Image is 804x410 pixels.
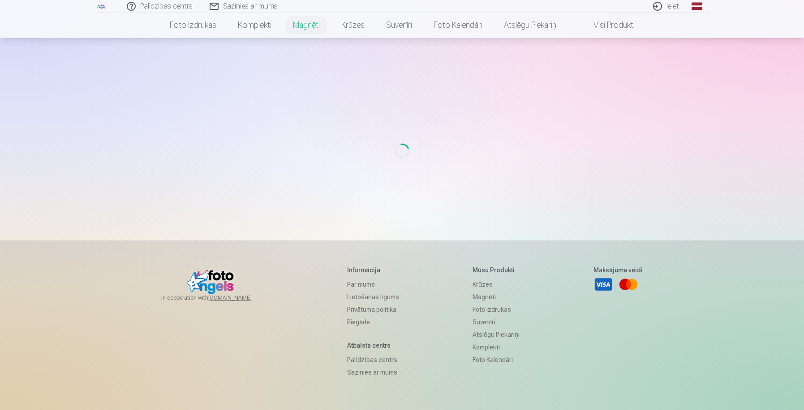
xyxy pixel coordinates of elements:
a: Magnēti [282,13,331,38]
a: Par mums [347,278,399,291]
h5: Mūsu produkti [473,266,520,275]
a: Visa [593,275,613,294]
a: Foto izdrukas [473,303,520,316]
a: Komplekti [473,341,520,353]
a: Komplekti [227,13,282,38]
a: Foto izdrukas [159,13,227,38]
a: Suvenīri [473,316,520,328]
img: /fa1 [97,4,107,9]
h5: Maksājuma veidi [593,266,643,275]
a: Palīdzības centrs [347,353,399,366]
a: Atslēgu piekariņi [473,328,520,341]
a: Krūzes [331,13,375,38]
a: Piegāde [347,316,399,328]
a: Magnēti [473,291,520,303]
a: Krūzes [473,278,520,291]
a: Mastercard [619,275,638,294]
a: Suvenīri [375,13,423,38]
a: Privātuma politika [347,303,399,316]
h5: Atbalsta centrs [347,341,399,350]
span: In cooperation with [161,294,273,301]
a: Foto kalendāri [423,13,493,38]
a: Sazinies ar mums [347,366,399,379]
h5: Informācija [347,266,399,275]
a: Visi produkti [568,13,645,38]
a: Foto kalendāri [473,353,520,366]
a: Atslēgu piekariņi [493,13,568,38]
a: [DOMAIN_NAME] [208,294,273,301]
a: Lietošanas līgums [347,291,399,303]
